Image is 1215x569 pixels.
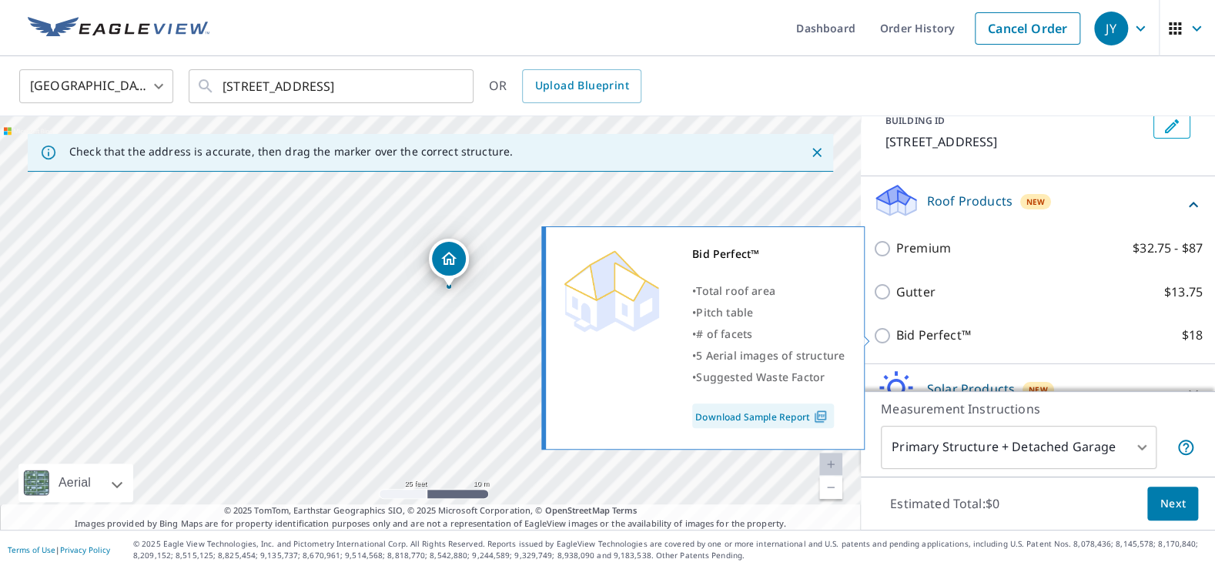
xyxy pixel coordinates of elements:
[1164,283,1203,302] p: $13.75
[692,323,845,345] div: •
[692,243,845,265] div: Bid Perfect™
[19,65,173,108] div: [GEOGRAPHIC_DATA]
[1153,114,1190,139] button: Edit building 1
[692,280,845,302] div: •
[8,544,55,555] a: Terms of Use
[927,380,1015,398] p: Solar Products
[881,400,1195,418] p: Measurement Instructions
[28,17,209,40] img: EV Logo
[489,69,641,103] div: OR
[133,538,1207,561] p: © 2025 Eagle View Technologies, Inc. and Pictometry International Corp. All Rights Reserved. Repo...
[692,302,845,323] div: •
[896,239,951,258] p: Premium
[18,464,133,502] div: Aerial
[692,367,845,388] div: •
[819,476,842,499] a: Current Level 20, Zoom Out
[878,487,1012,520] p: Estimated Total: $0
[881,426,1156,469] div: Primary Structure + Detached Garage
[896,283,936,302] p: Gutter
[696,348,845,363] span: 5 Aerial images of structure
[696,370,825,384] span: Suggested Waste Factor
[807,142,827,162] button: Close
[885,132,1147,151] p: [STREET_ADDRESS]
[696,326,752,341] span: # of facets
[873,182,1203,226] div: Roof ProductsNew
[69,145,513,159] p: Check that the address is accurate, then drag the marker over the correct structure.
[557,243,665,336] img: Premium
[429,239,469,286] div: Dropped pin, building 1, Residential property, 7136 Seashell St Fort Worth, TX 76179
[819,453,842,476] a: Current Level 20, Zoom In Disabled
[896,326,971,345] p: Bid Perfect™
[1160,494,1186,514] span: Next
[692,345,845,367] div: •
[54,464,95,502] div: Aerial
[810,410,831,423] img: Pdf Icon
[224,504,638,517] span: © 2025 TomTom, Earthstar Geographics SIO, © 2025 Microsoft Corporation, ©
[60,544,110,555] a: Privacy Policy
[1133,239,1203,258] p: $32.75 - $87
[1177,438,1195,457] span: Your report will include the primary structure and a detached garage if one exists.
[975,12,1080,45] a: Cancel Order
[696,305,753,320] span: Pitch table
[927,192,1012,210] p: Roof Products
[885,114,945,127] p: BUILDING ID
[1182,326,1203,345] p: $18
[1094,12,1128,45] div: JY
[8,545,110,554] p: |
[692,403,834,428] a: Download Sample Report
[696,283,775,298] span: Total roof area
[1029,383,1048,396] span: New
[544,504,609,516] a: OpenStreetMap
[1026,196,1046,208] span: New
[612,504,638,516] a: Terms
[534,76,628,95] span: Upload Blueprint
[873,370,1203,414] div: Solar ProductsNew
[1147,487,1198,521] button: Next
[522,69,641,103] a: Upload Blueprint
[223,65,442,108] input: Search by address or latitude-longitude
